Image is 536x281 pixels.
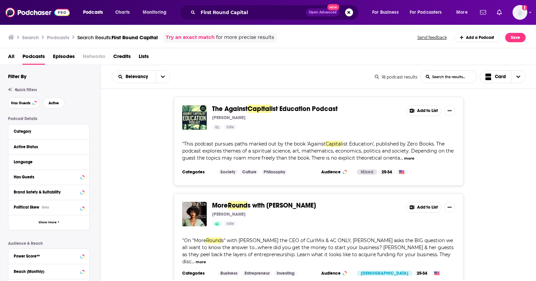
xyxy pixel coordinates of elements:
[14,251,84,260] button: Power Score™
[415,35,449,40] button: Send feedback
[522,5,527,10] svg: Add a profile image
[357,271,412,276] div: [DEMOGRAPHIC_DATA]
[224,124,237,130] a: Idle
[8,51,14,65] a: All
[182,237,454,265] span: s" with [PERSON_NAME] the CEO of CurlMix & 4C ONLY, [PERSON_NAME] asks the BIG question we all wa...
[405,7,452,18] button: open menu
[14,190,78,194] div: Brand Safety & Suitability
[77,34,158,41] a: Search Results:First Round Capital
[309,11,337,14] span: Open Advanced
[112,34,158,41] span: First Round Capital
[14,145,80,149] div: Active Status
[182,271,212,276] h3: Categories
[182,202,207,226] img: More Rounds with Kim Lewis
[42,205,49,210] div: Beta
[15,88,37,92] span: Quick Filters
[406,202,442,213] button: Add to List
[218,169,238,175] a: Society
[400,155,403,161] span: ...
[184,237,206,243] span: On "More
[182,105,207,130] img: The Against Capitalist Education Podcast
[494,7,505,18] a: Show notifications dropdown
[216,34,274,41] span: for more precise results
[206,237,221,243] span: Round
[14,188,84,196] button: Brand Safety & Suitability
[327,4,339,10] span: New
[22,51,45,65] a: Podcasts
[143,8,166,17] span: Monitoring
[410,8,442,17] span: For Podcasters
[14,254,78,259] div: Power Score™
[166,34,215,41] a: Try an exact match
[8,73,26,79] h2: Filter By
[8,116,90,121] p: Podcast Details
[39,221,57,224] span: Show More
[212,105,338,113] a: The AgainstCapitalist Education Podcast
[228,201,248,210] span: Round
[14,158,84,166] button: Language
[226,221,234,227] span: Idle
[505,33,526,42] button: Save
[14,127,84,135] button: Category
[156,71,170,83] button: open menu
[240,169,259,175] a: Culture
[8,215,89,230] button: Show More
[480,70,526,83] button: Choose View
[14,203,84,211] button: Political SkewBeta
[357,169,377,175] div: Mixed
[14,160,80,164] div: Language
[8,241,90,246] p: Audience & Reach
[224,221,237,226] a: Idle
[14,267,84,275] button: Reach (Monthly)
[444,105,455,116] button: Show More Button
[444,202,455,213] button: Show More Button
[112,70,170,83] h2: Choose List sort
[372,8,399,17] span: For Business
[14,175,78,179] div: Has Guests
[495,74,506,79] span: Card
[212,115,246,120] p: [PERSON_NAME]
[196,259,206,265] button: more
[139,51,149,65] span: Lists
[212,212,246,217] p: [PERSON_NAME]
[182,141,454,161] span: ist Education', published by Zero Books. The podcast explores themes of a spiritual science, art,...
[112,74,156,79] button: open menu
[326,141,342,147] span: Capital
[53,51,75,65] a: Episodes
[248,201,316,210] span: s with [PERSON_NAME]
[261,169,288,175] a: Philosophy
[14,143,84,151] button: Active Status
[78,7,112,18] button: open menu
[83,51,105,65] span: Networks
[182,237,454,265] span: "
[513,5,527,20] span: Logged in as jacruz
[43,98,65,108] button: Active
[14,173,84,181] button: Has Guests
[182,141,454,161] span: "
[452,7,476,18] button: open menu
[242,271,272,276] a: Entrepreneur
[456,8,468,17] span: More
[8,98,40,108] button: Has Guests
[212,105,248,113] span: The Against
[212,201,228,210] span: More
[14,129,80,134] div: Category
[198,7,306,18] input: Search podcasts, credits, & more...
[367,7,407,18] button: open menu
[49,101,59,105] span: Active
[186,5,365,20] div: Search podcasts, credits, & more...
[5,6,70,19] img: Podchaser - Follow, Share and Rate Podcasts
[306,8,340,16] button: Open AdvancedNew
[226,124,234,131] span: Idle
[115,8,130,17] span: Charts
[218,271,240,276] a: Business
[513,5,527,20] img: User Profile
[274,271,297,276] a: Investing
[14,269,78,274] div: Reach (Monthly)
[138,7,175,18] button: open menu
